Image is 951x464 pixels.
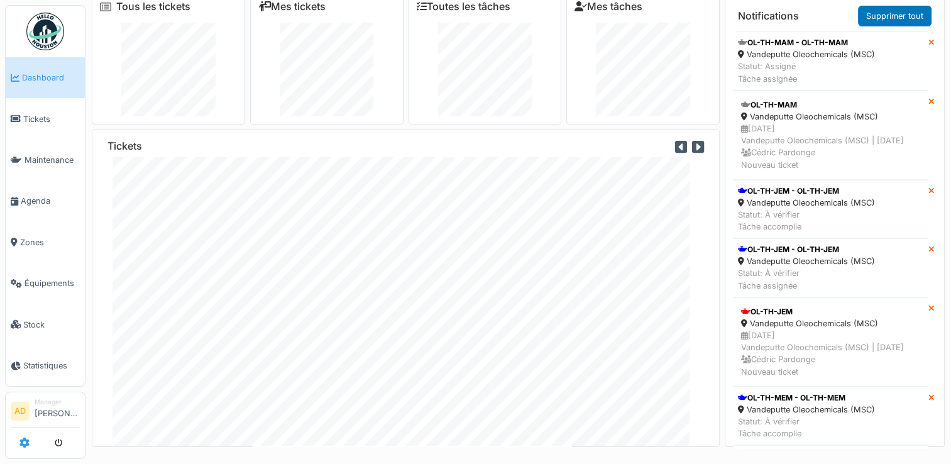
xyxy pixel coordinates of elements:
a: OL-TH-JEM - OL-TH-JEM Vandeputte Oleochemicals (MSC) Statut: À vérifierTâche accomplie [733,180,928,239]
div: Vandeputte Oleochemicals (MSC) [738,255,875,267]
span: Maintenance [25,154,80,166]
a: Toutes les tâches [417,1,510,13]
a: Supprimer tout [858,6,932,26]
div: OL-TH-MAM - OL-TH-MAM [738,37,875,48]
a: Statistiques [6,345,85,386]
span: Dashboard [22,72,80,84]
a: OL-TH-JEM - OL-TH-JEM Vandeputte Oleochemicals (MSC) Statut: À vérifierTâche assignée [733,238,928,297]
a: Tous les tickets [116,1,190,13]
a: OL-TH-MEM - OL-TH-MEM Vandeputte Oleochemicals (MSC) Statut: À vérifierTâche accomplie [733,387,928,446]
span: Tickets [23,113,80,125]
a: AD Manager[PERSON_NAME] [11,397,80,428]
div: OL-TH-JEM - OL-TH-JEM [738,185,875,197]
div: Statut: À vérifier Tâche accomplie [738,209,875,233]
div: [DATE] Vandeputte Oleochemicals (MSC) | [DATE] Cédric Pardonge Nouveau ticket [741,123,920,171]
div: Vandeputte Oleochemicals (MSC) [741,318,920,329]
span: Stock [23,319,80,331]
div: OL-TH-JEM [741,306,920,318]
li: AD [11,402,30,421]
div: OL-TH-JEM - OL-TH-JEM [738,244,875,255]
a: Mes tickets [258,1,326,13]
a: OL-TH-JEM Vandeputte Oleochemicals (MSC) [DATE]Vandeputte Oleochemicals (MSC) | [DATE] Cédric Par... [733,297,928,387]
img: Badge_color-CXgf-gQk.svg [26,13,64,50]
a: Équipements [6,263,85,304]
div: Vandeputte Oleochemicals (MSC) [741,111,920,123]
a: Mes tâches [574,1,642,13]
div: OL-TH-MAM [741,99,920,111]
a: Agenda [6,180,85,221]
a: OL-TH-MAM Vandeputte Oleochemicals (MSC) [DATE]Vandeputte Oleochemicals (MSC) | [DATE] Cédric Par... [733,91,928,180]
div: [DATE] Vandeputte Oleochemicals (MSC) | [DATE] Cédric Pardonge Nouveau ticket [741,329,920,378]
div: Manager [35,397,80,407]
span: Statistiques [23,360,80,372]
h6: Notifications [738,10,799,22]
div: Vandeputte Oleochemicals (MSC) [738,197,875,209]
div: OL-TH-MEM - OL-TH-MEM [738,392,875,404]
a: Stock [6,304,85,345]
a: Maintenance [6,140,85,180]
a: Zones [6,222,85,263]
div: Vandeputte Oleochemicals (MSC) [738,404,875,416]
a: Tickets [6,98,85,139]
div: Vandeputte Oleochemicals (MSC) [738,48,875,60]
span: Zones [20,236,80,248]
div: Statut: Assigné Tâche assignée [738,60,875,84]
span: Équipements [25,277,80,289]
li: [PERSON_NAME] [35,397,80,424]
a: Dashboard [6,57,85,98]
h6: Tickets [107,140,142,152]
div: Statut: À vérifier Tâche assignée [738,267,875,291]
span: Agenda [21,195,80,207]
div: Statut: À vérifier Tâche accomplie [738,416,875,439]
a: OL-TH-MAM - OL-TH-MAM Vandeputte Oleochemicals (MSC) Statut: AssignéTâche assignée [733,31,928,91]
